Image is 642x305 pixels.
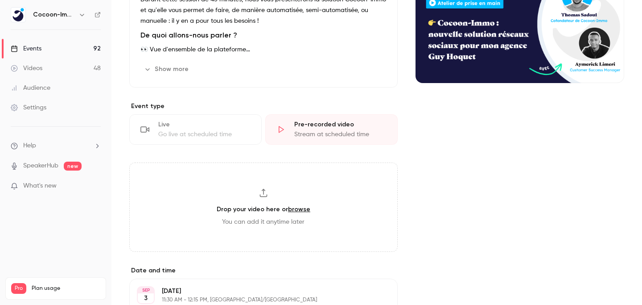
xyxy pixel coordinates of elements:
[11,84,50,92] div: Audience
[11,44,41,53] div: Events
[158,120,251,129] div: Live
[33,10,75,19] h6: Cocoon-Immo
[23,141,36,150] span: Help
[144,294,148,303] p: 3
[265,114,398,145] div: Pre-recorded videoStream at scheduled time
[140,30,387,41] h2: De quoi allons-nous parler ?
[129,102,398,111] p: Event type
[294,130,387,139] div: Stream at scheduled time
[140,62,194,76] button: Show more
[158,130,251,139] div: Go live at scheduled time
[23,181,57,191] span: What's new
[162,287,350,296] p: [DATE]
[11,283,26,294] span: Pro
[217,205,310,214] h3: Drop your video here or
[11,64,42,73] div: Videos
[64,162,82,171] span: new
[222,217,305,226] span: You can add it anytime later
[32,285,100,292] span: Plan usage
[129,114,262,145] div: LiveGo live at scheduled time
[138,287,154,293] div: SEP
[11,8,25,22] img: Cocoon-Immo
[162,297,350,304] p: 11:30 AM - 12:15 PM, [GEOGRAPHIC_DATA]/[GEOGRAPHIC_DATA]
[140,44,387,55] p: 👀 Vue d'ensemble de la plateforme
[11,141,101,150] li: help-dropdown-opener
[129,266,398,275] label: Date and time
[294,120,387,129] div: Pre-recorded video
[23,161,58,171] a: SpeakerHub
[11,103,46,112] div: Settings
[288,205,310,213] a: browse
